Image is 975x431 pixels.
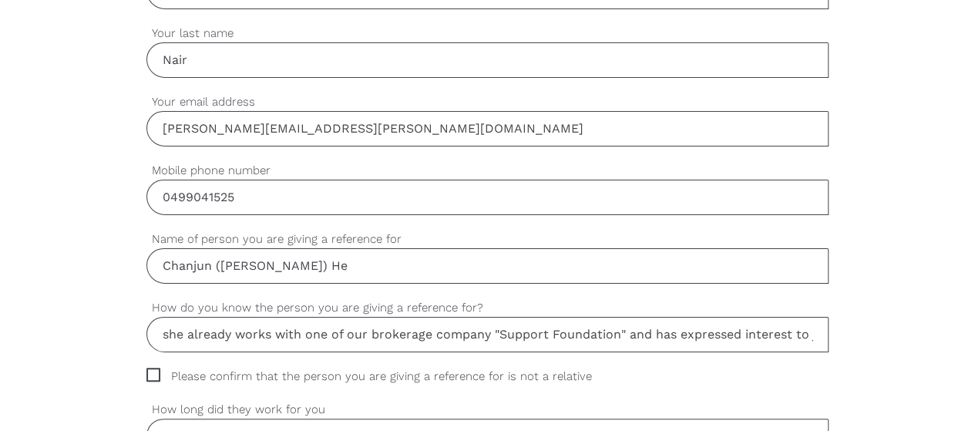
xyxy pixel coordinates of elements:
[146,368,621,386] span: Please confirm that the person you are giving a reference for is not a relative
[146,162,829,180] label: Mobile phone number
[146,93,829,111] label: Your email address
[146,299,829,317] label: How do you know the person you are giving a reference for?
[146,401,829,419] label: How long did they work for you
[146,25,829,42] label: Your last name
[146,231,829,248] label: Name of person you are giving a reference for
